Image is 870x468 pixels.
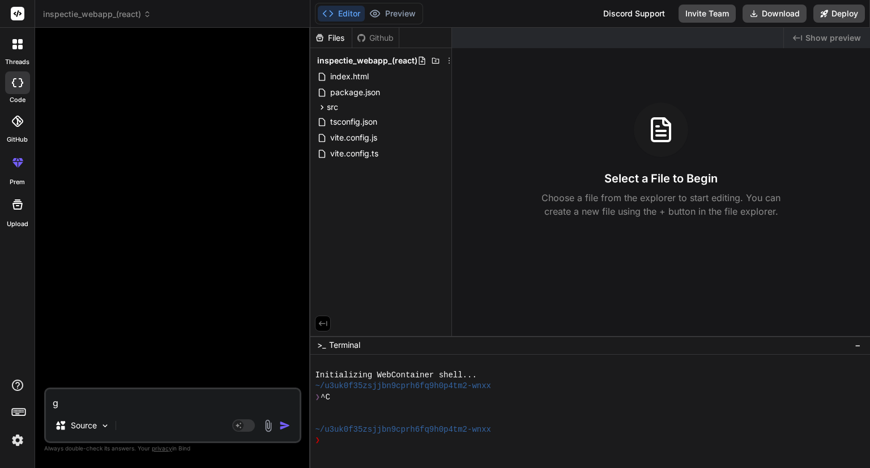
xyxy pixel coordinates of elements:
label: Upload [7,219,28,229]
label: threads [5,57,29,67]
label: code [10,95,25,105]
div: Files [310,32,352,44]
label: prem [10,177,25,187]
span: >_ [317,339,326,351]
span: ~/u3uk0f35zsjjbn9cprh6fq9h0p4tm2-wnxx [315,424,491,435]
span: ~/u3uk0f35zsjjbn9cprh6fq9h0p4tm2-wnxx [315,381,491,392]
span: tsconfig.json [329,115,378,129]
div: Discord Support [596,5,672,23]
img: settings [8,431,27,450]
span: inspectie_webapp_(react) [317,55,417,66]
div: Github [352,32,399,44]
span: index.html [329,70,370,83]
span: ❯ [315,392,321,403]
span: Show preview [805,32,861,44]
span: vite.config.ts [329,147,379,160]
span: Terminal [329,339,360,351]
p: Always double-check its answers. Your in Bind [44,443,301,454]
img: attachment [262,419,275,432]
img: Pick Models [100,421,110,431]
p: Choose a file from the explorer to start editing. You can create a new file using the + button in... [534,191,788,218]
span: package.json [329,86,381,99]
span: privacy [152,445,172,452]
span: src [327,101,338,113]
button: Deploy [813,5,865,23]
button: Download [743,5,807,23]
h3: Select a File to Begin [604,171,718,186]
label: GitHub [7,135,28,144]
span: − [855,339,861,351]
span: vite.config.js [329,131,378,144]
button: − [852,336,863,354]
button: Invite Team [679,5,736,23]
span: ❯ [315,435,321,446]
img: icon [279,420,291,431]
span: inspectie_webapp_(react) [43,8,151,20]
button: Editor [318,6,365,22]
span: ^C [321,392,330,403]
button: Preview [365,6,420,22]
p: Source [71,420,97,431]
span: Initializing WebContainer shell... [315,370,476,381]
